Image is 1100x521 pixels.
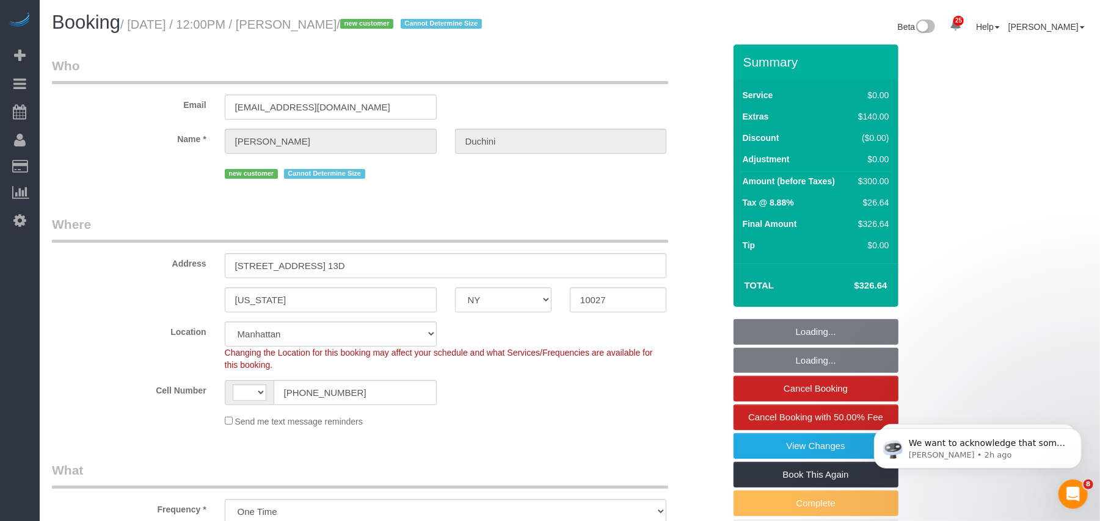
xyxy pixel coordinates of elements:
label: Cell Number [43,380,216,397]
h4: $326.64 [817,281,887,291]
input: First Name [225,129,437,154]
span: 8 [1084,480,1093,489]
label: Address [43,253,216,270]
label: Tax @ 8.88% [743,196,794,209]
div: $300.00 [853,175,889,187]
span: Cancel Booking with 50.00% Fee [748,412,883,422]
input: City [225,287,437,312]
a: Beta [898,22,936,32]
span: Changing the Location for this booking may affect your schedule and what Services/Frequencies are... [225,348,653,370]
div: $326.64 [853,218,889,230]
span: Send me text message reminders [235,417,363,426]
div: $0.00 [853,89,889,101]
label: Tip [743,239,756,251]
label: Amount (before Taxes) [743,175,835,187]
input: Zip Code [570,287,666,312]
div: $26.64 [853,196,889,209]
span: Booking [52,12,120,33]
span: Cannot Determine Size [284,169,365,179]
div: $140.00 [853,110,889,123]
legend: Who [52,57,668,84]
input: Cell Number [274,380,437,405]
a: View Changes [734,433,898,459]
strong: Total [745,280,774,290]
input: Email [225,95,437,120]
span: new customer [225,169,278,179]
span: 25 [953,16,964,26]
iframe: Intercom live chat [1058,480,1088,509]
label: Email [43,95,216,111]
span: Cannot Determine Size [401,19,482,29]
label: Extras [743,110,769,123]
label: Name * [43,129,216,145]
label: Final Amount [743,218,797,230]
a: Book This Again [734,462,898,487]
h3: Summary [743,55,892,69]
a: [PERSON_NAME] [1008,22,1085,32]
div: ($0.00) [853,132,889,144]
label: Discount [743,132,779,144]
div: $0.00 [853,239,889,251]
label: Frequency * [43,499,216,516]
iframe: Intercom notifications message [856,403,1100,488]
label: Service [743,89,773,101]
label: Adjustment [743,153,790,165]
input: Last Name [455,129,667,154]
span: / [337,18,485,31]
small: / [DATE] / 12:00PM / [PERSON_NAME] [120,18,486,31]
span: new customer [340,19,393,29]
div: $0.00 [853,153,889,165]
img: Automaid Logo [7,12,32,29]
a: Cancel Booking with 50.00% Fee [734,404,898,430]
legend: Where [52,215,668,243]
a: 25 [944,12,967,39]
a: Help [976,22,1000,32]
a: Cancel Booking [734,376,898,401]
img: New interface [915,20,935,35]
legend: What [52,461,668,489]
label: Location [43,322,216,338]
